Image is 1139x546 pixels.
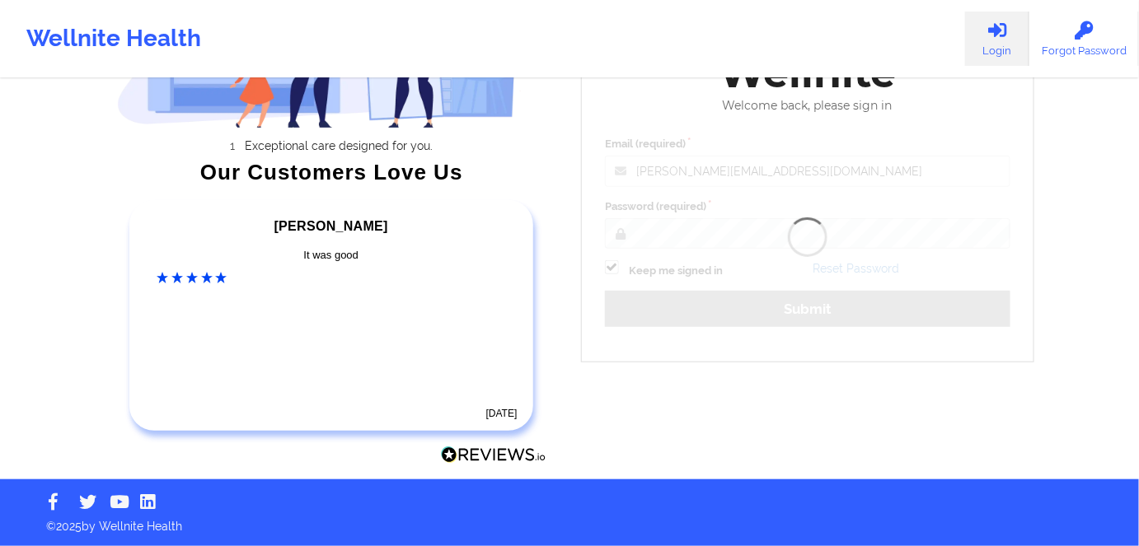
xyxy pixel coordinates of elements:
[441,446,546,468] a: Reviews.io Logo
[593,99,1022,113] div: Welcome back, please sign in
[131,139,546,152] li: Exceptional care designed for you.
[117,164,547,180] div: Our Customers Love Us
[274,219,388,233] span: [PERSON_NAME]
[486,408,518,419] time: [DATE]
[965,12,1029,66] a: Login
[1029,12,1139,66] a: Forgot Password
[35,506,1104,534] p: © 2025 by Wellnite Health
[157,247,506,264] div: It was good
[441,446,546,464] img: Reviews.io Logo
